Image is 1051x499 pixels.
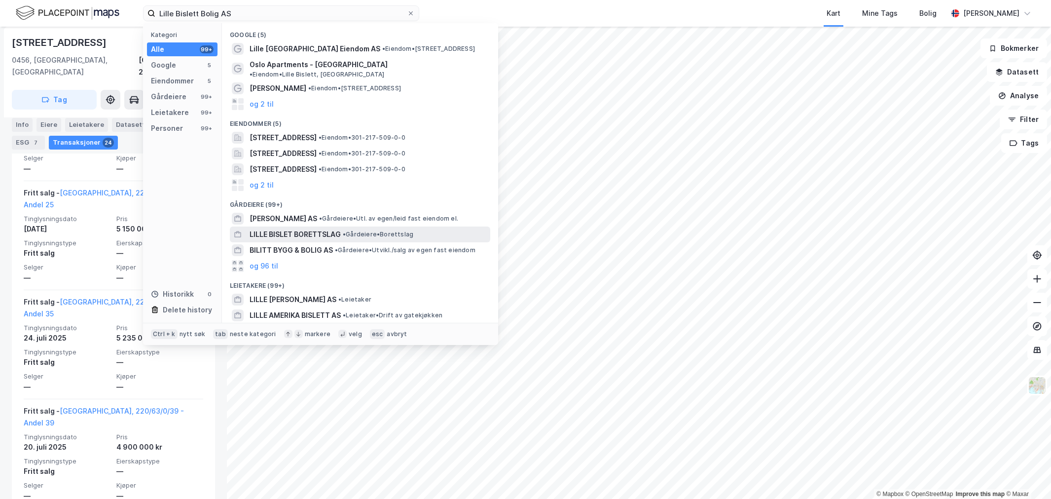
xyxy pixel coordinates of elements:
div: 5 235 000 kr [116,332,203,344]
span: • [308,84,311,92]
div: Eiendommer (5) [222,112,498,130]
div: 99+ [200,93,214,101]
span: Eiendom • 301-217-509-0-0 [319,150,405,157]
div: ESG [12,135,45,149]
span: • [335,246,338,254]
input: Søk på adresse, matrikkel, gårdeiere, leietakere eller personer [155,6,407,21]
span: Tinglysningsdato [24,433,110,441]
div: 4 900 000 kr [116,441,203,453]
div: Transaksjoner [49,135,118,149]
div: neste kategori [230,330,276,338]
span: • [319,134,322,141]
span: BILITT BYGG & BOLIG AS [250,244,333,256]
span: Pris [116,215,203,223]
span: • [343,230,346,238]
a: [GEOGRAPHIC_DATA], 220/63/0/25 - Andel 25 [24,189,183,209]
span: Tinglysningstype [24,457,110,465]
span: Eierskapstype [116,348,203,356]
span: [PERSON_NAME] AS [250,213,317,225]
div: Kategori [151,31,217,38]
button: og 2 til [250,179,274,191]
span: Gårdeiere • Borettslag [343,230,413,238]
div: Kart [827,7,840,19]
div: Fritt salg [24,356,110,368]
span: Tinglysningsdato [24,324,110,332]
div: — [24,163,110,175]
div: [STREET_ADDRESS] [12,35,109,50]
span: • [319,150,322,157]
button: Datasett [987,62,1047,82]
div: Eiendommer [151,75,194,87]
div: 99+ [200,109,214,116]
div: [DATE] [24,223,110,235]
div: 99+ [200,124,214,132]
a: [GEOGRAPHIC_DATA], 220/63/0/39 - Andel 39 [24,407,184,427]
span: Tinglysningstype [24,239,110,247]
div: tab [213,329,228,339]
button: Filter [1000,110,1047,129]
div: — [116,465,203,477]
span: Pris [116,324,203,332]
div: 99+ [200,45,214,53]
div: 5 150 000 kr [116,223,203,235]
div: — [116,272,203,284]
div: — [116,356,203,368]
span: Eiendom • 301-217-509-0-0 [319,165,405,173]
span: Eierskapstype [116,239,203,247]
div: markere [305,330,330,338]
div: Datasett [112,117,149,131]
span: Kjøper [116,154,203,162]
span: Lille [GEOGRAPHIC_DATA] Eiendom AS [250,43,380,55]
span: • [338,296,341,303]
span: • [250,71,253,78]
button: Analyse [990,86,1047,106]
div: Info [12,117,33,131]
span: Kjøper [116,263,203,271]
div: nytt søk [180,330,206,338]
span: • [319,165,322,173]
div: Bolig [919,7,937,19]
div: 0456, [GEOGRAPHIC_DATA], [GEOGRAPHIC_DATA] [12,54,139,78]
div: velg [349,330,362,338]
span: Pris [116,433,203,441]
div: Mine Tags [862,7,898,19]
div: Gårdeiere (99+) [222,193,498,211]
div: Google [151,59,176,71]
div: Gårdeiere [151,91,186,103]
span: Selger [24,481,110,490]
button: Tags [1001,133,1047,153]
div: — [24,381,110,393]
a: Mapbox [876,491,904,498]
button: Bokmerker [980,38,1047,58]
div: — [116,163,203,175]
span: Kjøper [116,481,203,490]
span: Selger [24,154,110,162]
span: • [319,215,322,222]
div: Fritt salg [24,465,110,477]
span: Oslo Apartments - [GEOGRAPHIC_DATA] [250,59,388,71]
span: Gårdeiere • Utl. av egen/leid fast eiendom el. [319,215,458,223]
img: logo.f888ab2527a4732fd821a326f86c7f29.svg [16,4,119,22]
div: 5 [206,77,214,85]
div: Google (5) [222,23,498,41]
div: Fritt salg [24,247,110,259]
span: LILLE [PERSON_NAME] AS [250,294,336,306]
a: OpenStreetMap [906,491,953,498]
div: Historikk [151,288,194,300]
iframe: Chat Widget [1002,452,1051,499]
span: Leietaker • Drift av gatekjøkken [343,311,442,319]
div: 20. juli 2025 [24,441,110,453]
div: 7 [31,137,41,147]
button: Tag [12,90,97,110]
div: 24 [103,137,114,147]
div: 24. juli 2025 [24,332,110,344]
span: LILLE AMERIKA BISLETT AS [250,309,341,321]
div: Fritt salg - [24,296,203,324]
div: esc [370,329,385,339]
div: Personer [151,122,183,134]
button: og 96 til [250,260,278,272]
span: • [343,311,346,319]
div: avbryt [387,330,407,338]
span: Gårdeiere • Utvikl./salg av egen fast eiendom [335,246,475,254]
div: Eiere [36,117,61,131]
